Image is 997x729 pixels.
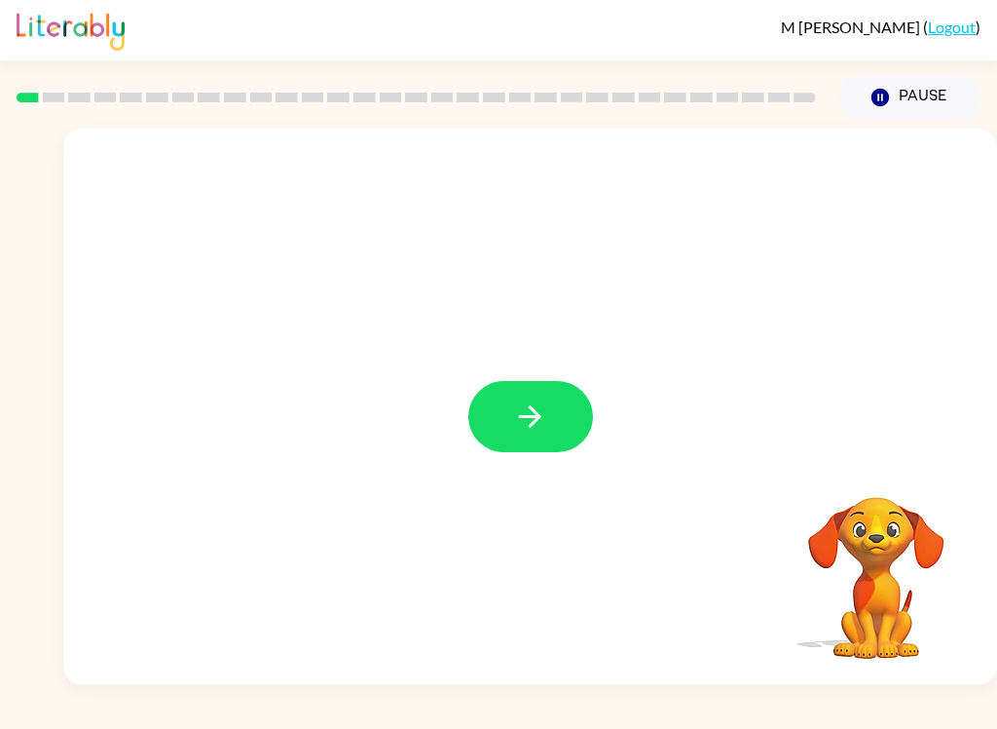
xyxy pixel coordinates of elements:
[781,18,923,36] span: M [PERSON_NAME]
[839,75,980,120] button: Pause
[781,18,980,36] div: ( )
[928,18,976,36] a: Logout
[779,467,974,662] video: Your browser must support playing .mp4 files to use Literably. Please try using another browser.
[17,8,125,51] img: Literably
